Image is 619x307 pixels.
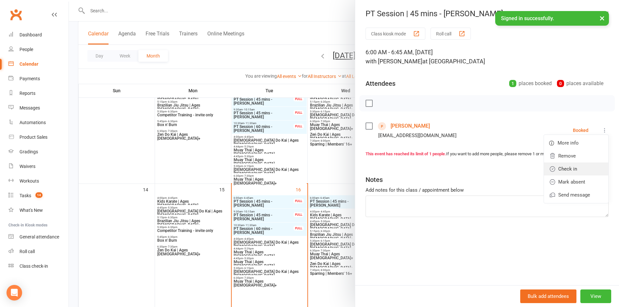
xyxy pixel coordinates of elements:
a: People [8,42,69,57]
div: Class check-in [19,263,48,269]
div: Gradings [19,149,38,154]
button: View [580,289,611,303]
div: places available [557,79,603,88]
button: Roll call [431,28,471,40]
div: Reports [19,91,35,96]
div: General attendance [19,234,59,239]
a: Clubworx [8,6,24,23]
div: Attendees [366,79,395,88]
a: Automations [8,115,69,130]
span: 14 [35,192,43,198]
div: 6:00 AM - 6:45 AM, [DATE] [366,48,609,66]
div: [EMAIL_ADDRESS][DOMAIN_NAME] [378,131,457,140]
a: Tasks 14 [8,188,69,203]
div: 1 [509,80,516,87]
span: with [PERSON_NAME] [366,58,422,65]
div: PT Session | 45 mins - [PERSON_NAME] [355,9,619,18]
a: More info [544,136,608,149]
a: [PERSON_NAME] [391,121,430,131]
div: Add notes for this class / appointment below [366,186,609,194]
div: Tasks [19,193,31,198]
div: 0 [557,80,564,87]
div: Open Intercom Messenger [6,285,22,301]
a: Class kiosk mode [8,259,69,274]
a: Waivers [8,159,69,174]
div: Messages [19,105,40,110]
a: General attendance kiosk mode [8,230,69,244]
a: Product Sales [8,130,69,145]
a: Send message [544,188,608,201]
a: Check in [544,162,608,175]
div: Calendar [19,61,38,67]
div: Roll call [19,249,35,254]
div: Product Sales [19,134,47,140]
div: Dashboard [19,32,42,37]
div: Workouts [19,178,39,184]
button: × [596,11,608,25]
div: If you want to add more people, please remove 1 or more attendees. [366,151,609,158]
a: Dashboard [8,28,69,42]
div: What's New [19,208,43,213]
a: Remove [544,149,608,162]
a: Payments [8,71,69,86]
a: Calendar [8,57,69,71]
a: Mark absent [544,175,608,188]
div: Waivers [19,164,35,169]
div: places booked [509,79,552,88]
a: Roll call [8,244,69,259]
div: Payments [19,76,40,81]
a: Gradings [8,145,69,159]
span: Signed in successfully. [501,15,554,21]
span: More info [558,139,579,147]
div: Notes [366,175,383,184]
button: Class kiosk mode [366,28,425,40]
span: at [GEOGRAPHIC_DATA] [422,58,485,65]
div: Automations [19,120,46,125]
div: Booked [573,128,588,133]
button: Bulk add attendees [520,289,576,303]
div: People [19,47,33,52]
strong: This event has reached its limit of 1 people. [366,151,446,156]
a: Messages [8,101,69,115]
a: What's New [8,203,69,218]
a: Workouts [8,174,69,188]
a: Reports [8,86,69,101]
